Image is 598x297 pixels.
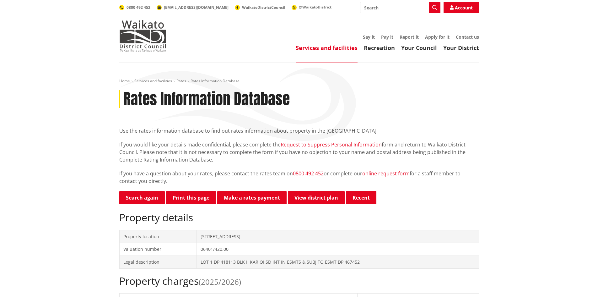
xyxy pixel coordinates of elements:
a: 0800 492 452 [119,5,150,10]
td: LOT 1 DP 418113 BLK II KARIOI SD INT IN ESMTS & SUBJ TO ESMT DP 467452 [197,256,479,268]
input: Search input [360,2,440,13]
a: Your Council [401,44,437,52]
a: Request to Suppress Personal Information [281,141,382,148]
a: WaikatoDistrictCouncil [235,5,285,10]
a: Search again [119,191,165,204]
td: 06401/420.00 [197,243,479,256]
a: Account [444,2,479,13]
a: Contact us [456,34,479,40]
td: [STREET_ADDRESS] [197,230,479,243]
img: Waikato District Council - Te Kaunihera aa Takiwaa o Waikato [119,20,166,52]
a: Report it [400,34,419,40]
span: WaikatoDistrictCouncil [242,5,285,10]
a: View district plan [288,191,345,204]
p: Use the rates information database to find out rates information about property in the [GEOGRAPHI... [119,127,479,135]
a: Home [119,78,130,84]
span: @WaikatoDistrict [299,4,331,10]
h2: Property charges [119,275,479,287]
p: If you have a question about your rates, please contact the rates team on or complete our for a s... [119,170,479,185]
nav: breadcrumb [119,79,479,84]
a: Apply for it [425,34,450,40]
span: Rates Information Database [191,78,240,84]
a: [EMAIL_ADDRESS][DOMAIN_NAME] [157,5,229,10]
td: Legal description [119,256,197,268]
a: Your District [443,44,479,52]
span: 0800 492 452 [127,5,150,10]
a: Services and facilities [296,44,358,52]
p: If you would like your details made confidential, please complete the form and return to Waikato ... [119,141,479,163]
span: (2025/2026) [199,277,241,287]
td: Valuation number [119,243,197,256]
a: Pay it [381,34,393,40]
a: Make a rates payment [217,191,287,204]
a: 0800 492 452 [293,170,324,177]
a: Services and facilities [134,78,172,84]
button: Recent [346,191,376,204]
h1: Rates Information Database [123,90,290,108]
h2: Property details [119,212,479,223]
a: Say it [363,34,375,40]
a: online request form [362,170,410,177]
a: Rates [176,78,186,84]
iframe: Messenger Launcher [569,271,592,293]
button: Print this page [166,191,216,204]
a: @WaikatoDistrict [292,4,331,10]
td: Property location [119,230,197,243]
a: Recreation [364,44,395,52]
span: [EMAIL_ADDRESS][DOMAIN_NAME] [164,5,229,10]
